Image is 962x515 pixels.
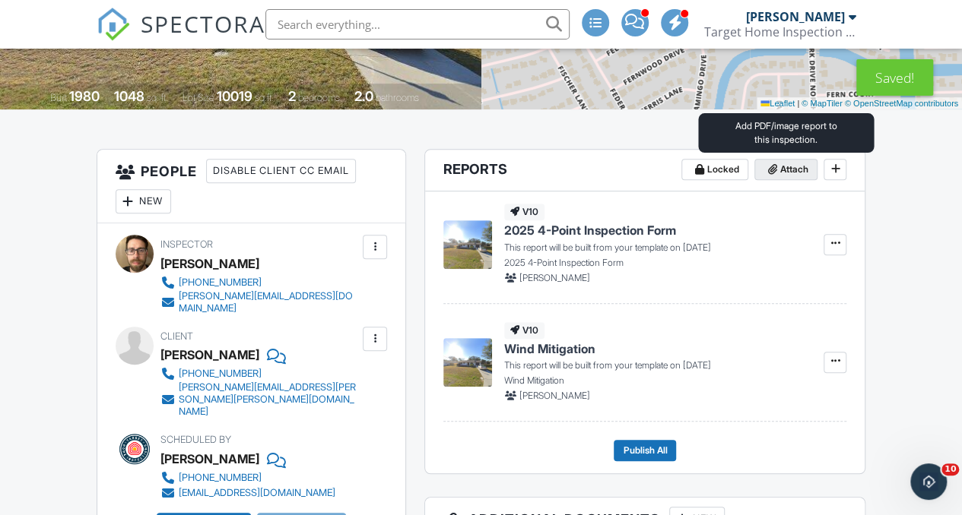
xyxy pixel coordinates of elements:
[179,290,360,314] div: [PERSON_NAME][EMAIL_ADDRESS][DOMAIN_NAME]
[97,150,406,223] h3: People
[160,275,360,290] a: [PHONE_NUMBER]
[856,59,933,96] div: Saved!
[760,99,795,108] a: Leaflet
[160,252,259,275] div: [PERSON_NAME]
[179,487,335,499] div: [EMAIL_ADDRESS][DOMAIN_NAME]
[50,92,67,103] span: Built
[797,99,799,108] span: |
[704,24,856,39] div: Target Home Inspection Co.
[160,239,213,250] span: Inspector
[288,88,296,104] div: 2
[746,9,845,24] div: [PERSON_NAME]
[97,21,265,52] a: SPECTORA
[160,381,360,418] a: [PERSON_NAME][EMAIL_ADDRESS][PERSON_NAME][PERSON_NAME][DOMAIN_NAME]
[183,92,214,103] span: Lot Size
[116,189,171,213] div: New
[97,8,130,41] img: The Best Home Inspection Software - Spectora
[217,88,252,104] div: 10019
[376,92,419,103] span: bathrooms
[255,92,274,103] span: sq.ft.
[141,8,265,39] span: SPECTORA
[160,434,231,445] span: Scheduled By
[845,99,958,108] a: © OpenStreetMap contributors
[69,88,100,104] div: 1980
[160,366,360,381] a: [PHONE_NUMBER]
[206,159,356,183] div: Disable Client CC Email
[179,381,360,418] div: [PERSON_NAME][EMAIL_ADDRESS][PERSON_NAME][PERSON_NAME][DOMAIN_NAME]
[179,276,262,289] div: [PHONE_NUMBER]
[354,88,373,104] div: 2.0
[265,9,570,39] input: Search everything...
[179,368,262,380] div: [PHONE_NUMBER]
[941,463,959,476] span: 10
[910,463,947,500] iframe: Intercom live chat
[160,290,360,314] a: [PERSON_NAME][EMAIL_ADDRESS][DOMAIN_NAME]
[160,343,259,366] div: [PERSON_NAME]
[802,99,843,108] a: © MapTiler
[298,92,340,103] span: bedrooms
[160,485,335,501] a: [EMAIL_ADDRESS][DOMAIN_NAME]
[147,92,168,103] span: sq. ft.
[160,447,259,470] div: [PERSON_NAME]
[160,330,193,342] span: Client
[179,472,262,484] div: [PHONE_NUMBER]
[160,470,335,485] a: [PHONE_NUMBER]
[114,88,144,104] div: 1048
